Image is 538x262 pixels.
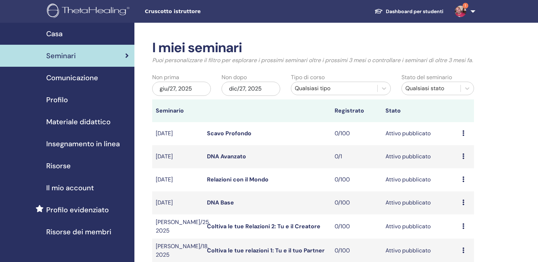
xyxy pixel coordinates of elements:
span: Risorse [46,160,71,171]
td: Attivo pubblicato [382,122,458,145]
td: 0/100 [331,122,382,145]
img: graduation-cap-white.svg [374,8,383,14]
td: 0/100 [331,168,382,191]
td: 0/100 [331,191,382,214]
td: [DATE] [152,145,203,168]
td: Attivo pubblicato [382,145,458,168]
th: Seminario [152,99,203,122]
span: 1 [463,3,468,9]
a: DNA Base [207,199,234,206]
label: Non dopo [222,73,247,82]
td: Attivo pubblicato [382,168,458,191]
th: Stato [382,99,458,122]
span: Materiale didattico [46,116,111,127]
span: Seminari [46,50,76,61]
h2: I miei seminari [152,40,474,56]
span: Insegnamento in linea [46,138,120,149]
th: Registrato [331,99,382,122]
div: dic/27, 2025 [222,82,280,96]
td: [DATE] [152,168,203,191]
td: [PERSON_NAME]/25, 2025 [152,214,203,239]
a: Relazioni con il Mondo [207,176,268,183]
span: Profilo evidenziato [46,204,109,215]
div: Qualsiasi stato [405,84,457,93]
span: Casa [46,28,63,39]
img: default.jpg [455,6,466,17]
td: [DATE] [152,191,203,214]
label: Stato del seminario [401,73,452,82]
td: [DATE] [152,122,203,145]
span: Comunicazione [46,72,98,83]
span: Risorse dei membri [46,226,111,237]
label: Non prima [152,73,179,82]
td: 0/1 [331,145,382,168]
img: logo.png [47,4,132,20]
p: Puoi personalizzare il filtro per esplorare i prossimi seminari oltre i prossimi 3 mesi o control... [152,56,474,65]
td: Attivo pubblicato [382,214,458,239]
a: Coltiva le tue Relazioni 2: Tu e il Creatore [207,223,320,230]
td: 0/100 [331,214,382,239]
td: Attivo pubblicato [382,191,458,214]
a: DNA Avanzato [207,153,246,160]
span: Cruscotto istruttore [145,8,251,15]
a: Scavo Profondo [207,130,251,137]
span: Il mio account [46,182,94,193]
span: Profilo [46,94,68,105]
div: giu/27, 2025 [152,82,211,96]
a: Coltiva le tue relazioni 1: Tu e il tuo Partner [207,247,325,254]
div: Qualsiasi tipo [295,84,374,93]
label: Tipo di corso [291,73,325,82]
a: Dashboard per studenti [369,5,449,18]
